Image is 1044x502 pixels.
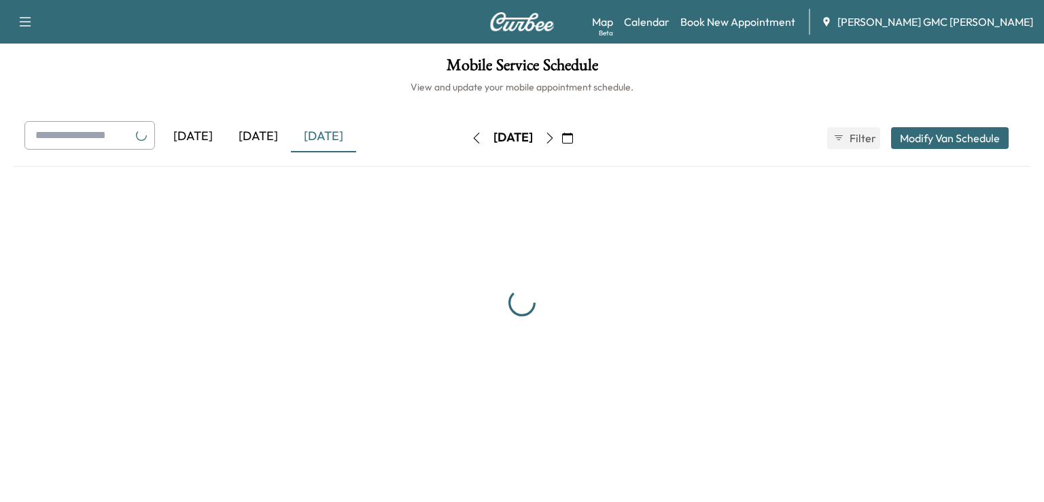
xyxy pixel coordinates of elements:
[493,129,533,146] div: [DATE]
[624,14,669,30] a: Calendar
[680,14,795,30] a: Book New Appointment
[850,130,874,146] span: Filter
[837,14,1033,30] span: [PERSON_NAME] GMC [PERSON_NAME]
[14,57,1030,80] h1: Mobile Service Schedule
[592,14,613,30] a: MapBeta
[489,12,555,31] img: Curbee Logo
[226,121,291,152] div: [DATE]
[827,127,880,149] button: Filter
[160,121,226,152] div: [DATE]
[14,80,1030,94] h6: View and update your mobile appointment schedule.
[891,127,1009,149] button: Modify Van Schedule
[291,121,356,152] div: [DATE]
[599,28,613,38] div: Beta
